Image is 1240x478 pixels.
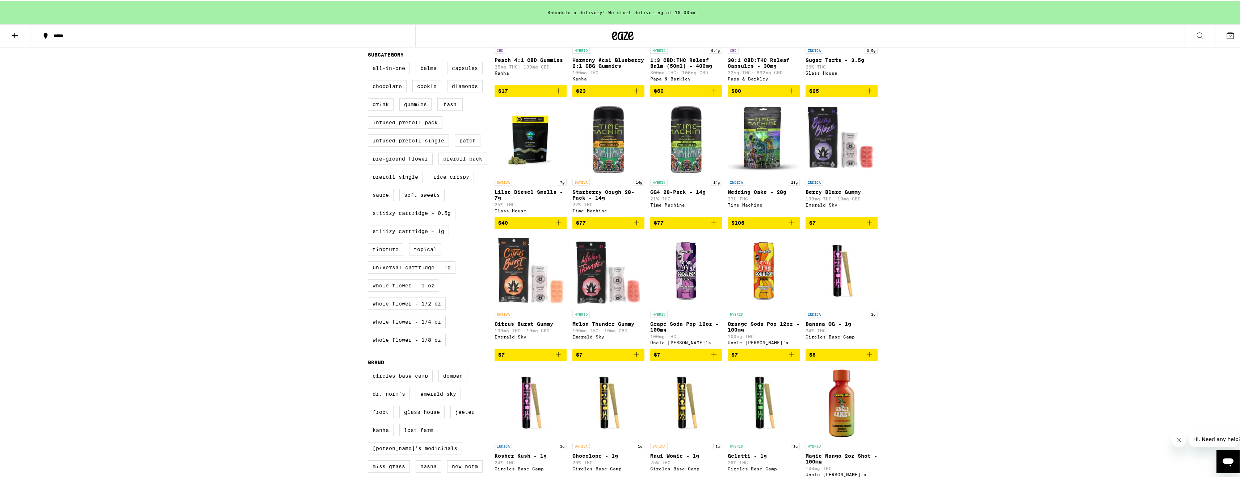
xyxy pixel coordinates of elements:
a: Open page for GG4 28-Pack - 14g from Time Machine [650,102,722,216]
button: Add to bag [806,84,878,96]
div: Circles Base Camp [728,465,800,470]
div: Emerald Sky [572,333,644,338]
label: Dompen [438,369,467,381]
p: 24% THC [495,459,567,464]
div: Time Machine [650,201,722,206]
legend: Subcategory [368,51,404,57]
p: SATIVA [650,442,668,448]
a: Open page for Lilac Diesel Smalls - 7g from Glass House [495,102,567,216]
span: $7 [654,351,660,357]
div: Glass House [495,207,567,212]
p: 21% THC [650,195,722,200]
p: 0.4g [709,46,722,53]
p: 100mg THC: 10mg CBD [806,195,878,200]
label: Dr. Norm's [368,387,410,399]
p: 100mg THC [806,465,878,470]
p: Banana OG - 1g [806,320,878,326]
div: Uncle [PERSON_NAME]'s [728,339,800,344]
img: Circles Base Camp - Kosher Kush - 1g [495,366,567,438]
span: $105 [731,219,744,225]
iframe: Message from company [1189,430,1240,446]
p: Grape Soda Pop 12oz - 100mg [650,320,722,332]
img: Uncle Arnie's - Grape Soda Pop 12oz - 100mg [650,234,722,306]
div: Glass House [806,70,878,74]
p: HYBRID [650,46,668,53]
img: Uncle Arnie's - Orange Soda Pop 12oz - 100mg [728,234,800,306]
p: 14g [634,178,644,184]
span: $60 [654,87,664,93]
label: Hash [437,97,463,109]
label: Froot [368,405,394,417]
button: Add to bag [650,216,722,228]
p: INDICA [495,442,512,448]
p: 1:3 CBD:THC Releaf Balm (50ml) - 400mg [650,56,722,68]
p: 300mg THC: 100mg CBD [650,69,722,74]
button: Add to bag [495,216,567,228]
a: Open page for Starberry Cough 28-Pack - 14g from Time Machine [572,102,644,216]
p: 100mg THC [650,333,722,338]
label: All-In-One [368,61,410,73]
span: $8 [809,351,816,357]
div: Circles Base Camp [806,333,878,338]
p: CBD [495,46,505,53]
p: 26% THC [806,63,878,68]
img: Emerald Sky - Melon Thunder Gummy [572,234,644,306]
p: Orange Soda Pop 12oz - 100mg [728,320,800,332]
label: Jeeter [450,405,479,417]
label: Whole Flower - 1/2 oz [368,296,446,309]
p: 100mg THC [572,69,644,74]
p: Sugar Tarts - 3.5g [806,56,878,62]
p: Harmony Acai Blueberry 2:1 CBG Gummies [572,56,644,68]
label: Lost Farm [399,423,438,435]
p: 26% THC [728,459,800,464]
div: Kanha [572,75,644,80]
label: Rice Crispy [429,170,474,182]
p: INDICA [806,178,823,184]
p: 32mg THC: 892mg CBD [728,69,800,74]
label: NASHA [416,459,441,471]
button: Add to bag [495,84,567,96]
p: CBD [728,46,739,53]
p: HYBRID [572,46,590,53]
label: Whole Flower - 1/8 oz [368,333,446,345]
p: 3.5g [865,46,878,53]
p: SATIVA [572,178,590,184]
p: Kosher Kush - 1g [495,452,567,458]
label: Soft Sweets [399,188,445,200]
label: Infused Preroll Single [368,133,449,146]
button: Add to bag [806,216,878,228]
div: Circles Base Camp [495,465,567,470]
span: $7 [498,351,505,357]
div: Emerald Sky [495,333,567,338]
p: 100mg THC: 10mg CBD [572,327,644,332]
span: $40 [498,219,508,225]
label: Cookie [412,79,441,91]
p: 25% THC [650,459,722,464]
img: Circles Base Camp - Banana OG - 1g [806,234,878,306]
label: Topical [409,242,441,254]
p: INDICA [806,46,823,53]
label: Glass House [399,405,445,417]
button: Add to bag [650,348,722,360]
label: Tincture [368,242,403,254]
a: Open page for Citrus Burst Gummy from Emerald Sky [495,234,567,348]
div: Papa & Barkley [650,75,722,80]
p: Citrus Burst Gummy [495,320,567,326]
p: HYBRID [728,442,745,448]
p: 1g [869,310,878,316]
p: 25% THC [495,201,567,206]
label: Sauce [368,188,394,200]
a: Open page for Banana OG - 1g from Circles Base Camp [806,234,878,348]
div: Time Machine [572,207,644,212]
p: GG4 28-Pack - 14g [650,188,722,194]
p: 100mg THC: 10mg CBD [495,327,567,332]
span: Hi. Need any help? [4,5,52,11]
button: Add to bag [572,348,644,360]
img: Circles Base Camp - Gelatti - 1g [728,366,800,438]
p: 1g [791,442,800,448]
p: SATIVA [572,442,590,448]
p: HYBRID [806,442,823,448]
button: Add to bag [572,84,644,96]
label: Chocolate [368,79,407,91]
label: Miss Grass [368,459,410,471]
